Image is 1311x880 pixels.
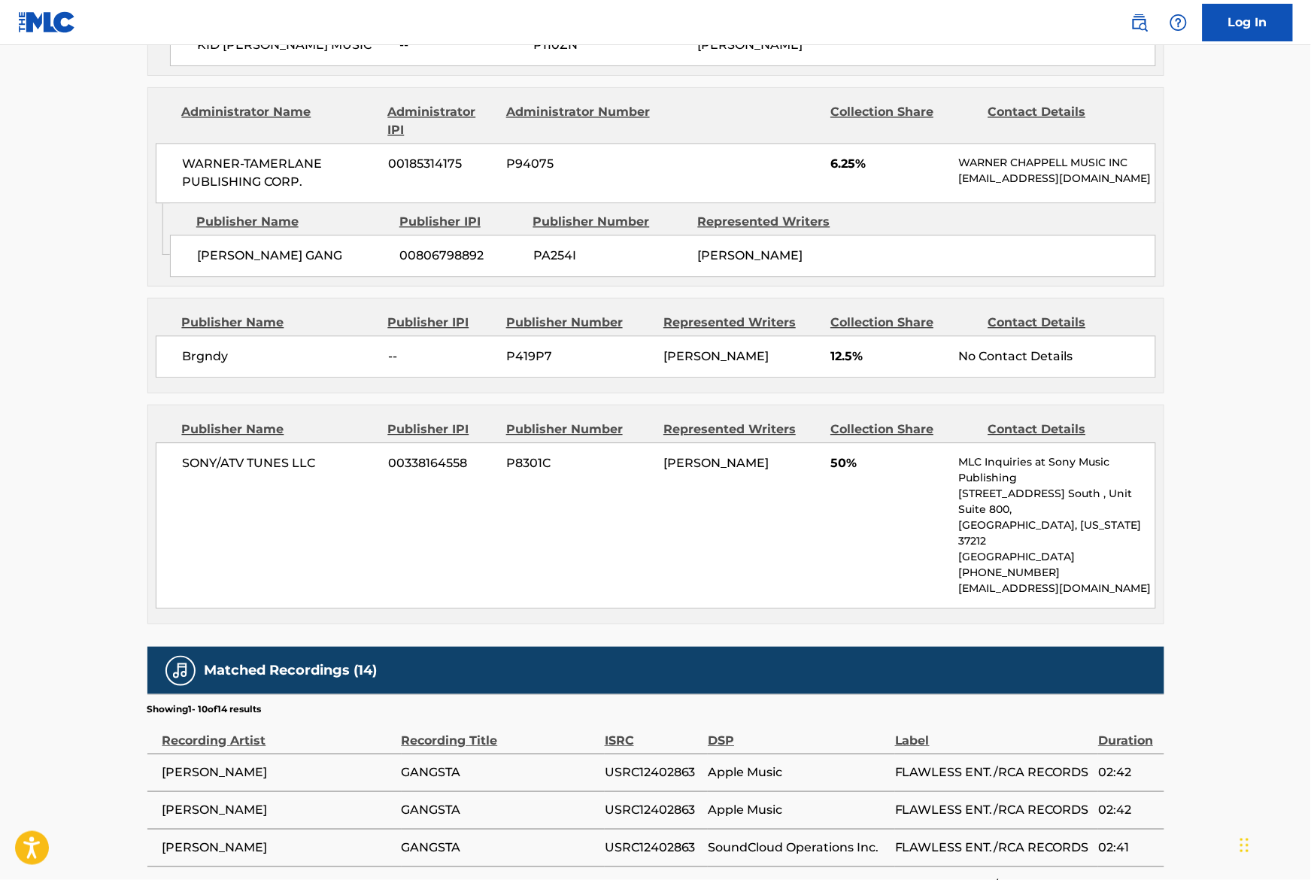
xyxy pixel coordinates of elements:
[605,716,700,750] div: ISRC
[506,347,652,366] span: P419P7
[605,763,700,781] span: USRC12402863
[1130,14,1149,32] img: search
[1098,763,1156,781] span: 02:42
[402,839,597,857] span: GANGSTA
[958,155,1155,171] p: WARNER CHAPPELL MUSIC INC
[183,454,378,472] span: SONY/ATV TUNES LLC
[147,702,262,716] p: Showing 1 - 10 of 14 results
[830,347,947,366] span: 12.5%
[182,420,377,438] div: Publisher Name
[988,420,1134,438] div: Contact Details
[1170,14,1188,32] img: help
[1164,8,1194,38] div: Help
[708,763,888,781] span: Apple Music
[663,314,819,332] div: Represented Writers
[830,103,976,139] div: Collection Share
[895,801,1091,819] span: FLAWLESS ENT./RCA RECORDS
[958,581,1155,596] p: [EMAIL_ADDRESS][DOMAIN_NAME]
[506,454,652,472] span: P8301C
[958,565,1155,581] p: [PHONE_NUMBER]
[698,213,851,231] div: Represented Writers
[663,349,769,363] span: [PERSON_NAME]
[388,454,495,472] span: 00338164558
[698,38,803,52] span: [PERSON_NAME]
[958,347,1155,366] div: No Contact Details
[162,839,394,857] span: [PERSON_NAME]
[698,248,803,262] span: [PERSON_NAME]
[388,420,495,438] div: Publisher IPI
[958,486,1155,517] p: [STREET_ADDRESS] South , Unit Suite 800,
[895,839,1091,857] span: FLAWLESS ENT./RCA RECORDS
[162,763,394,781] span: [PERSON_NAME]
[506,420,652,438] div: Publisher Number
[388,155,495,173] span: 00185314175
[988,314,1134,332] div: Contact Details
[388,314,495,332] div: Publisher IPI
[988,103,1134,139] div: Contact Details
[183,347,378,366] span: Brgndy
[399,213,522,231] div: Publisher IPI
[506,103,652,139] div: Administrator Number
[171,662,190,680] img: Matched Recordings
[895,763,1091,781] span: FLAWLESS ENT./RCA RECORDS
[958,549,1155,565] p: [GEOGRAPHIC_DATA]
[663,456,769,470] span: [PERSON_NAME]
[605,839,700,857] span: USRC12402863
[830,454,947,472] span: 50%
[402,716,597,750] div: Recording Title
[388,103,495,139] div: Administrator IPI
[708,716,888,750] div: DSP
[400,247,522,265] span: 00806798892
[1098,839,1156,857] span: 02:41
[1236,808,1311,880] iframe: Chat Widget
[162,801,394,819] span: [PERSON_NAME]
[533,247,687,265] span: PA254I
[708,839,888,857] span: SoundCloud Operations Inc.
[506,314,652,332] div: Publisher Number
[18,11,76,33] img: MLC Logo
[388,347,495,366] span: --
[958,454,1155,486] p: MLC Inquiries at Sony Music Publishing
[1098,716,1156,750] div: Duration
[708,801,888,819] span: Apple Music
[830,314,976,332] div: Collection Share
[1203,4,1293,41] a: Log In
[958,517,1155,549] p: [GEOGRAPHIC_DATA], [US_STATE] 37212
[205,662,378,679] h5: Matched Recordings (14)
[533,213,687,231] div: Publisher Number
[830,420,976,438] div: Collection Share
[402,801,597,819] span: GANGSTA
[830,155,947,173] span: 6.25%
[196,213,388,231] div: Publisher Name
[182,314,377,332] div: Publisher Name
[1240,823,1249,868] div: Drag
[183,155,378,191] span: WARNER-TAMERLANE PUBLISHING CORP.
[162,716,394,750] div: Recording Artist
[506,155,652,173] span: P94075
[197,247,389,265] span: [PERSON_NAME] GANG
[663,420,819,438] div: Represented Writers
[1098,801,1156,819] span: 02:42
[895,716,1091,750] div: Label
[182,103,377,139] div: Administrator Name
[958,171,1155,187] p: [EMAIL_ADDRESS][DOMAIN_NAME]
[1124,8,1155,38] a: Public Search
[605,801,700,819] span: USRC12402863
[402,763,597,781] span: GANGSTA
